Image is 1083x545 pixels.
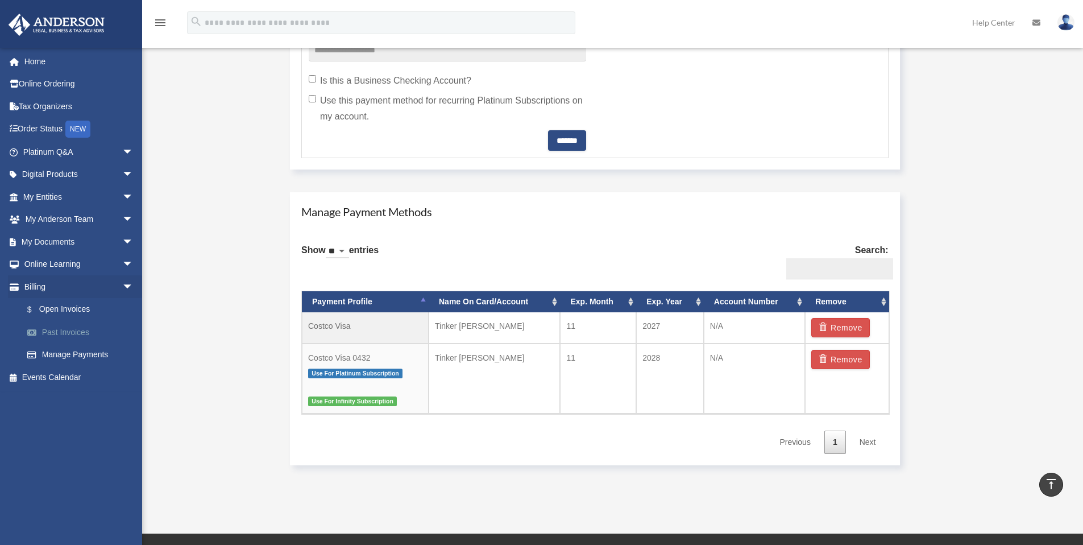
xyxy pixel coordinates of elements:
[153,16,167,30] i: menu
[122,208,145,232] span: arrow_drop_down
[560,312,636,344] td: 11
[704,312,805,344] td: N/A
[309,73,586,89] label: Is this a Business Checking Account?
[1039,473,1063,497] a: vertical_align_top
[8,185,151,208] a: My Entitiesarrow_drop_down
[16,298,151,321] a: $Open Invoices
[8,208,151,231] a: My Anderson Teamarrow_drop_down
[560,291,636,312] th: Exp. Month: activate to sort column ascending
[309,75,316,82] input: Is this a Business Checking Account?
[824,431,846,454] a: 1
[308,397,397,406] span: Use For Infinity Subscription
[636,344,704,414] td: 2028
[34,303,39,317] span: $
[8,141,151,163] a: Platinum Q&Aarrow_drop_down
[122,185,145,209] span: arrow_drop_down
[429,344,560,414] td: Tinker [PERSON_NAME]
[8,73,151,96] a: Online Ordering
[302,344,429,414] td: Costco Visa 0432
[16,321,151,344] a: Past Invoices
[811,318,870,337] button: Remove
[301,242,379,270] label: Show entries
[190,15,202,28] i: search
[301,204,889,220] h4: Manage Payment Methods
[8,118,151,141] a: Order StatusNEW
[1057,14,1074,31] img: User Pic
[153,20,167,30] a: menu
[302,291,429,312] th: Payment Profile: activate to sort column descending
[8,163,151,186] a: Digital Productsarrow_drop_down
[65,121,90,138] div: NEW
[16,344,145,366] a: Manage Payments
[782,242,889,280] label: Search:
[309,95,316,102] input: Use this payment method for recurring Platinum Subscriptions on my account.
[1044,477,1058,491] i: vertical_align_top
[560,344,636,414] td: 11
[8,253,151,276] a: Online Learningarrow_drop_down
[8,50,151,73] a: Home
[786,258,893,280] input: Search:
[309,93,586,125] label: Use this payment method for recurring Platinum Subscriptions on my account.
[122,275,145,299] span: arrow_drop_down
[636,291,704,312] th: Exp. Year: activate to sort column ascending
[771,431,819,454] a: Previous
[122,253,145,276] span: arrow_drop_down
[704,291,805,312] th: Account Number: activate to sort column ascending
[122,230,145,254] span: arrow_drop_down
[8,275,151,298] a: Billingarrow_drop_down
[811,350,870,369] button: Remove
[326,245,349,258] select: Showentries
[636,312,704,344] td: 2027
[5,14,108,36] img: Anderson Advisors Platinum Portal
[308,369,403,378] span: Use For Platinum Subscription
[704,344,805,414] td: N/A
[122,141,145,164] span: arrow_drop_down
[8,95,151,118] a: Tax Organizers
[805,291,889,312] th: Remove: activate to sort column ascending
[429,291,560,312] th: Name On Card/Account: activate to sort column ascending
[302,312,429,344] td: Costco Visa
[8,230,151,253] a: My Documentsarrow_drop_down
[8,366,151,389] a: Events Calendar
[851,431,885,454] a: Next
[429,312,560,344] td: Tinker [PERSON_NAME]
[122,163,145,187] span: arrow_drop_down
